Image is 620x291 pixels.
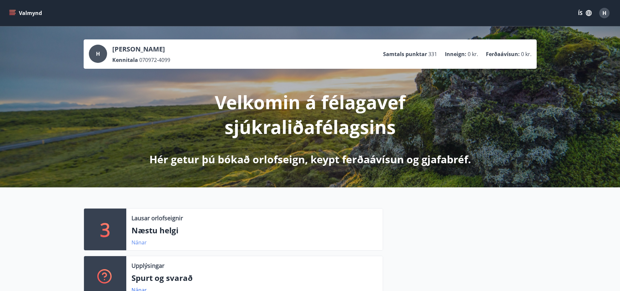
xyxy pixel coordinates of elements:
[486,51,520,58] p: Ferðaávísun :
[428,51,437,58] span: 331
[131,272,378,284] p: Spurt og svarað
[602,9,606,17] span: H
[468,51,478,58] span: 0 kr.
[131,214,183,222] p: Lausar orlofseignir
[383,51,427,58] p: Samtals punktar
[131,239,147,246] a: Nánar
[445,51,466,58] p: Inneign :
[112,56,138,64] p: Kennitala
[8,7,45,19] button: menu
[96,50,100,57] span: H
[138,90,482,139] p: Velkomin á félagavef sjúkraliðafélagsins
[131,261,164,270] p: Upplýsingar
[131,225,378,236] p: Næstu helgi
[521,51,531,58] span: 0 kr.
[100,217,110,242] p: 3
[149,152,471,167] p: Hér getur þú bókað orlofseign, keypt ferðaávísun og gjafabréf.
[139,56,170,64] span: 070972-4099
[112,45,170,54] p: [PERSON_NAME]
[574,7,595,19] button: ÍS
[597,5,612,21] button: H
